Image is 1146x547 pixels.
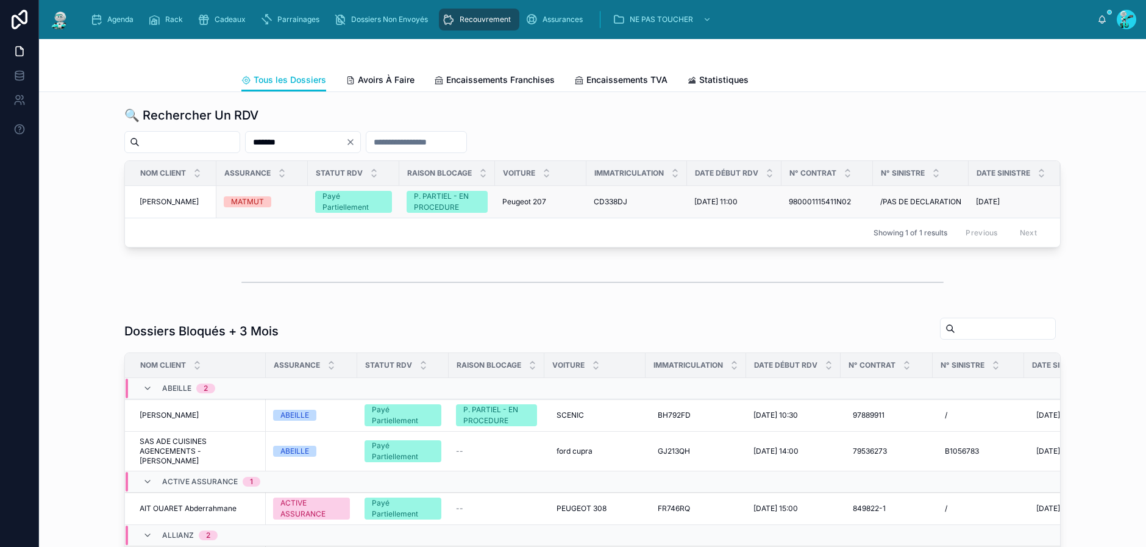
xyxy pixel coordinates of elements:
[346,69,415,93] a: Avoirs À Faire
[140,197,199,207] span: [PERSON_NAME]
[789,197,866,207] a: 980001115411N02
[280,410,309,421] div: ABEILLE
[358,74,415,86] span: Avoirs À Faire
[586,74,667,86] span: Encaissements TVA
[753,410,798,420] span: [DATE] 10:30
[140,504,237,513] span: AIT OUARET Abderrahmane
[365,440,441,462] a: Payé Partiellement
[503,168,535,178] span: Voiture
[1036,446,1060,456] span: [DATE]
[322,191,385,213] div: Payé Partiellement
[434,69,555,93] a: Encaissements Franchises
[241,69,326,92] a: Tous les Dossiers
[274,360,320,370] span: Assurance
[653,442,739,461] a: GJ213QH
[940,406,1017,425] a: /
[881,168,925,178] span: N° Sinistre
[165,15,183,24] span: Rack
[280,446,309,457] div: ABEILLE
[456,504,537,513] a: --
[215,15,246,24] span: Cadeaux
[502,197,579,207] a: Peugeot 207
[463,404,530,426] div: P. PARTIEL - EN PROCEDURE
[124,323,279,340] h1: Dossiers Bloqués + 3 Mois
[224,196,301,207] a: MATMUT
[140,504,258,513] a: AIT OUARET Abderrahmane
[273,410,350,421] a: ABEILLE
[848,406,925,425] a: 97889911
[140,437,258,466] a: SAS ADE CUISINES AGENCEMENTS - [PERSON_NAME]
[753,504,833,513] a: [DATE] 15:00
[789,197,851,207] span: 980001115411N02
[552,406,638,425] a: SCENIC
[162,384,191,393] span: ABEILLE
[277,15,319,24] span: Parrainages
[789,168,836,178] span: N° Contrat
[940,499,1017,518] a: /
[365,404,441,426] a: Payé Partiellement
[456,446,463,456] span: --
[439,9,519,30] a: Recouvrement
[940,442,1017,461] a: B1056783
[1036,410,1060,420] span: [DATE]
[754,360,817,370] span: Date Début RDV
[849,360,895,370] span: N° Contrat
[231,196,264,207] div: MATMUT
[874,228,947,238] span: Showing 1 of 1 results
[316,168,363,178] span: Statut RDV
[273,498,350,520] a: ACTIVE ASSURANCE
[162,477,238,487] span: ACTIVE ASSURANCE
[204,384,208,393] div: 2
[658,446,690,456] span: GJ213QH
[694,197,774,207] a: [DATE] 11:00
[945,504,947,513] span: /
[446,74,555,86] span: Encaissements Franchises
[87,9,142,30] a: Agenda
[140,197,209,207] a: [PERSON_NAME]
[880,197,961,207] span: /PAS DE DECLARATION
[140,168,186,178] span: Nom Client
[853,504,886,513] span: 849822-1
[557,410,584,420] span: SCENIC
[502,197,546,207] span: Peugeot 207
[280,498,343,520] div: ACTIVE ASSURANCE
[372,404,434,426] div: Payé Partiellement
[941,360,984,370] span: N° Sinistre
[552,499,638,518] a: PEUGEOT 308
[653,360,723,370] span: Immatriculation
[653,406,739,425] a: BH792FD
[594,197,680,207] a: CD338DJ
[315,191,392,213] a: Payé Partiellement
[194,9,254,30] a: Cadeaux
[1031,406,1108,425] a: [DATE]
[407,168,472,178] span: Raison Blocage
[1031,499,1108,518] a: [DATE]
[372,498,434,520] div: Payé Partiellement
[140,410,199,420] span: [PERSON_NAME]
[658,504,690,513] span: FR746RQ
[365,360,412,370] span: Statut RDV
[753,504,798,513] span: [DATE] 15:00
[144,9,191,30] a: Rack
[687,69,749,93] a: Statistiques
[594,168,664,178] span: Immatriculation
[658,410,691,420] span: BH792FD
[848,442,925,461] a: 79536273
[224,168,271,178] span: Assurance
[273,446,350,457] a: ABEILLE
[1031,442,1108,461] a: [DATE]
[753,446,833,456] a: [DATE] 14:00
[630,15,693,24] span: NE PAS TOUCHER
[557,446,593,456] span: ford cupra
[945,410,947,420] span: /
[257,9,328,30] a: Parrainages
[351,15,428,24] span: Dossiers Non Envoyés
[414,191,480,213] div: P. PARTIEL - EN PROCEDURE
[699,74,749,86] span: Statistiques
[456,504,463,513] span: --
[140,360,186,370] span: Nom Client
[206,531,210,540] div: 2
[80,6,1097,33] div: scrollable content
[853,410,884,420] span: 97889911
